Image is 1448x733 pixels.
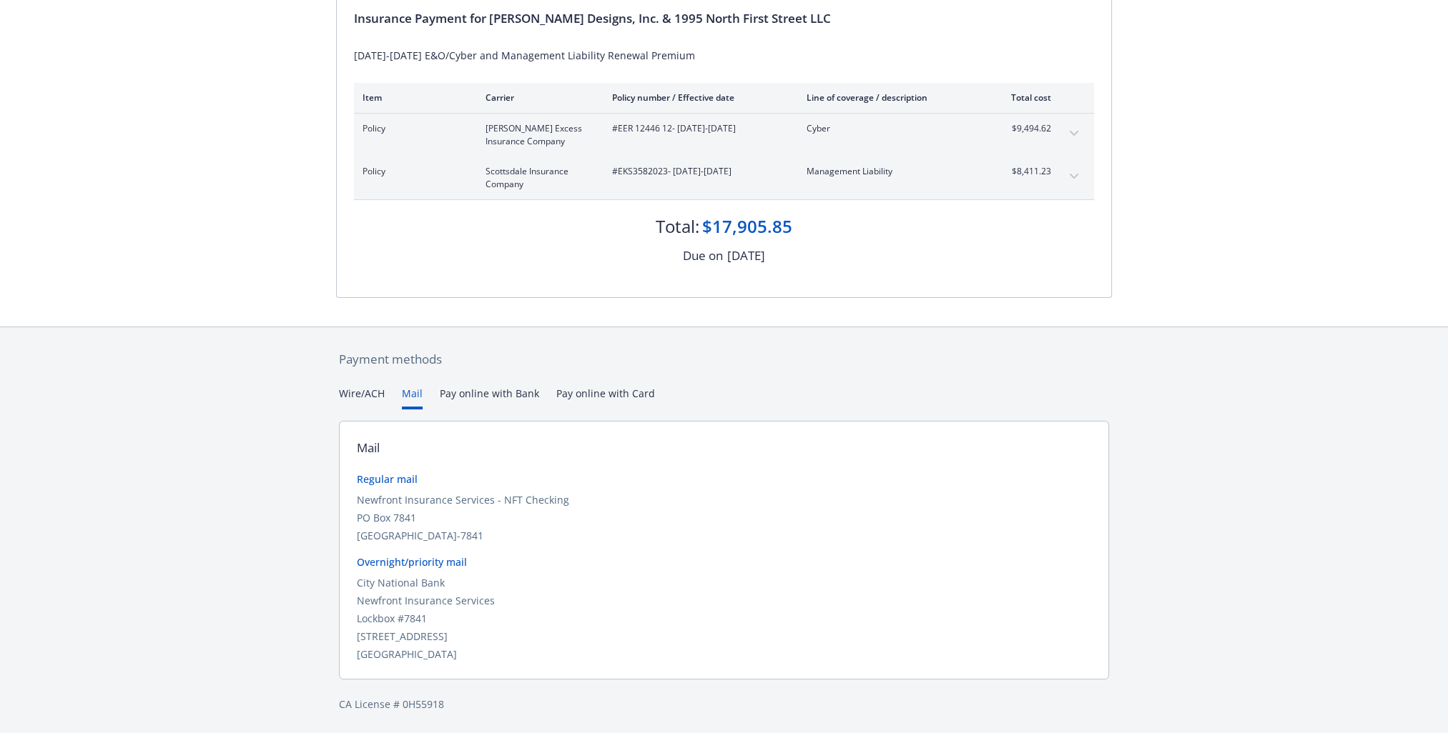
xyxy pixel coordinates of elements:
div: Line of coverage / description [807,91,975,104]
div: Overnight/priority mail [357,554,1091,569]
span: Management Liability [807,165,975,178]
div: Policy[PERSON_NAME] Excess Insurance Company#EER 12446 12- [DATE]-[DATE]Cyber$9,494.62expand content [354,114,1094,156]
span: Scottsdale Insurance Company [486,165,589,191]
button: expand content [1063,165,1085,188]
div: Regular mail [357,472,1091,487]
span: [PERSON_NAME] Excess Insurance Company [486,122,589,148]
div: Insurance Payment for [PERSON_NAME] Designs, Inc. & 1995 North First Street LLC [354,9,1094,28]
div: Payment methods [339,350,1109,369]
div: [GEOGRAPHIC_DATA] [357,647,1091,662]
span: #EKS3582023 - [DATE]-[DATE] [612,165,784,178]
div: Newfront Insurance Services [357,593,1091,608]
span: $9,494.62 [998,122,1051,135]
div: Policy number / Effective date [612,91,784,104]
div: [GEOGRAPHIC_DATA]-7841 [357,528,1091,543]
button: Mail [402,386,423,409]
span: Policy [363,165,463,178]
div: Item [363,91,463,104]
span: $8,411.23 [998,165,1051,178]
div: CA License # 0H55918 [339,697,1109,712]
button: expand content [1063,122,1085,145]
div: PolicyScottsdale Insurance Company#EKS3582023- [DATE]-[DATE]Management Liability$8,411.23expand c... [354,156,1094,199]
span: Policy [363,122,463,135]
div: Carrier [486,91,589,104]
span: Cyber [807,122,975,135]
div: [STREET_ADDRESS] [357,629,1091,644]
button: Pay online with Card [556,386,655,409]
div: PO Box 7841 [357,510,1091,525]
div: [DATE]-[DATE] E&O/Cyber and Management Liability Renewal Premium [354,48,1094,63]
div: Mail [357,439,380,457]
button: Pay online with Bank [440,386,539,409]
div: Newfront Insurance Services - NFT Checking [357,492,1091,507]
div: Total cost [998,91,1051,104]
div: $17,905.85 [702,214,792,239]
span: #EER 12446 12 - [DATE]-[DATE] [612,122,784,135]
div: City National Bank [357,575,1091,590]
div: Lockbox #7841 [357,611,1091,626]
button: Wire/ACH [339,386,385,409]
div: Due on [683,246,723,265]
div: [DATE] [727,246,765,265]
div: Total: [656,214,699,239]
